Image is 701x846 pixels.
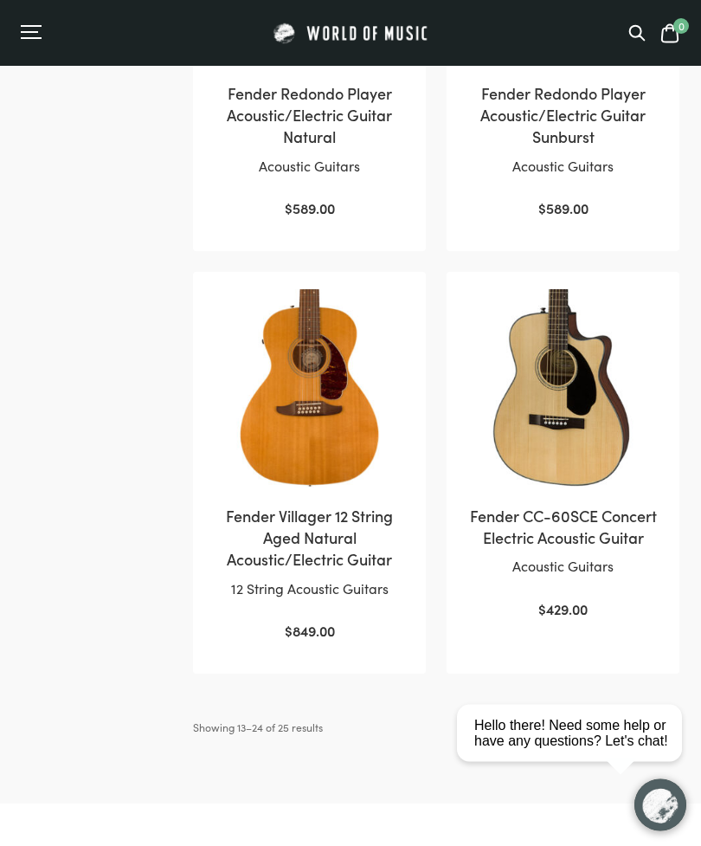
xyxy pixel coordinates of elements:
div: Menu [21,24,186,42]
p: Showing 13–24 of 25 results [193,716,323,740]
h2: Fender CC-60SCE Concert Electric Acoustic Guitar [464,506,662,549]
span: $ [285,622,293,641]
img: Fender Villager 12 String Aged Natural Acoustic/Electric Guitar Front [210,290,408,488]
p: 12 String Acoustic Guitars [210,578,408,601]
span: 0 [673,18,689,34]
h2: Fender Villager 12 String Aged Natural Acoustic/Electric Guitar [210,506,408,572]
p: Acoustic Guitars [464,156,662,178]
bdi: 849.00 [285,622,335,641]
bdi: 429.00 [538,600,588,619]
img: World of Music [271,21,431,45]
a: Fender Villager 12 String Aged Natural Acoustic/Electric Guitar12 String Acoustic Guitars $849.00 [210,290,408,643]
h2: Fender Redondo Player Acoustic/Electric Guitar Sunburst [464,83,662,149]
bdi: 589.00 [538,199,588,218]
img: Fender CC-60SCE Concert Electric Acoustic Guitar [464,290,662,488]
span: $ [538,600,546,619]
span: $ [538,199,546,218]
a: Fender CC-60SCE Concert Electric Acoustic GuitarAcoustic Guitars $429.00 [464,290,662,622]
h2: Fender Redondo Player Acoustic/Electric Guitar Natural [210,83,408,149]
iframe: Chat with our support team [450,655,701,846]
p: Acoustic Guitars [210,156,408,178]
span: $ [285,199,293,218]
p: Acoustic Guitars [464,556,662,578]
bdi: 589.00 [285,199,335,218]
